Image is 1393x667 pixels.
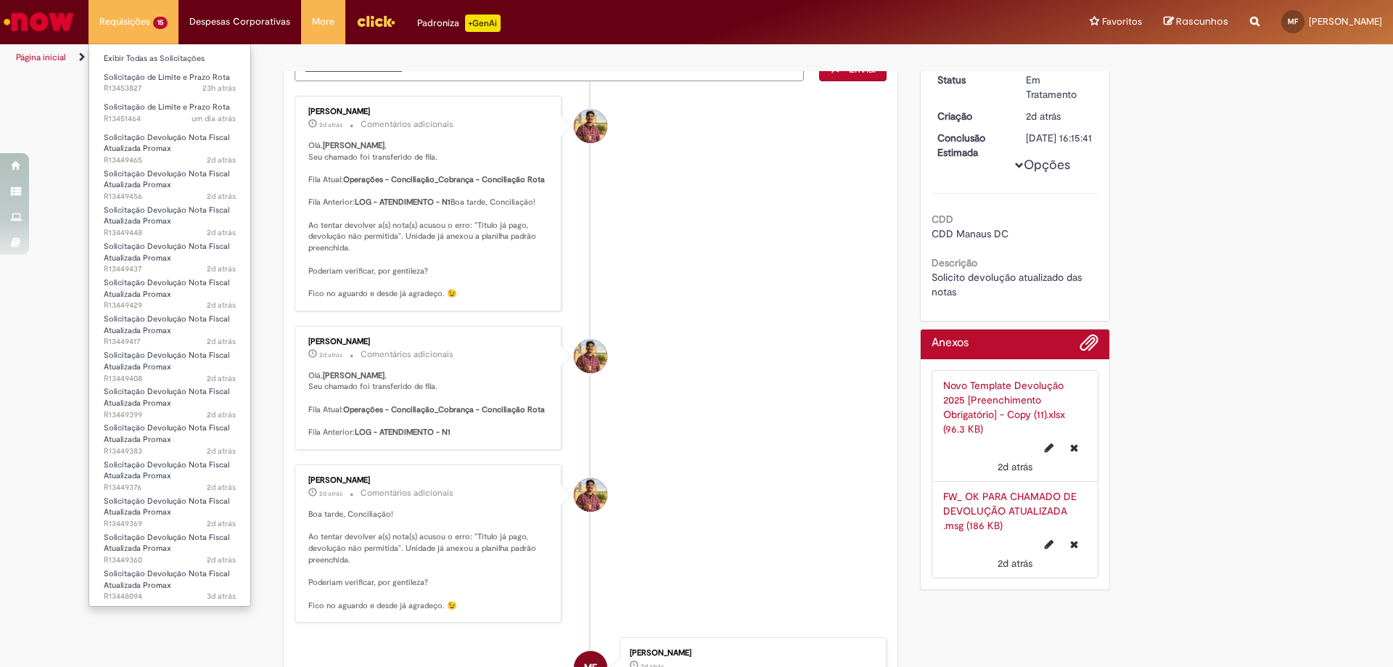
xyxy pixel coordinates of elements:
[355,427,451,438] b: LOG - ATENDIMENTO - N1
[89,44,251,607] ul: Requisições
[104,532,229,555] span: Solicitação Devolução Nota Fiscal Atualizada Promax
[355,197,451,208] b: LOG - ATENDIMENTO - N1
[153,17,168,29] span: 15
[417,15,501,32] div: Padroniza
[849,62,877,75] span: Enviar
[1,7,76,36] img: ServiceNow
[207,591,236,602] span: 3d atrás
[932,256,977,269] b: Descrição
[16,52,66,63] a: Página inicial
[1026,131,1093,145] div: [DATE] 16:15:41
[207,300,236,311] span: 2d atrás
[207,155,236,165] span: 2d atrás
[104,496,229,518] span: Solicitação Devolução Nota Fiscal Atualizada Promax
[1288,17,1298,26] span: MF
[574,340,607,373] div: Vitor Jeremias Da Silva
[104,591,236,602] span: R13448094
[319,489,342,498] span: 2d atrás
[361,348,453,361] small: Comentários adicionais
[1026,110,1061,123] span: 2d atrás
[104,277,229,300] span: Solicitação Devolução Nota Fiscal Atualizada Promax
[319,489,342,498] time: 26/08/2025 17:06:20
[308,337,550,346] div: [PERSON_NAME]
[574,110,607,143] div: Vitor Jeremias Da Silva
[361,487,453,499] small: Comentários adicionais
[104,518,236,530] span: R13449369
[104,422,229,445] span: Solicitação Devolução Nota Fiscal Atualizada Promax
[104,446,236,457] span: R13449383
[104,113,236,125] span: R13451464
[104,263,236,275] span: R13449437
[202,83,236,94] span: 23h atrás
[932,271,1085,298] span: Solicito devolução atualizado das notas
[104,350,229,372] span: Solicitação Devolução Nota Fiscal Atualizada Promax
[1061,436,1087,459] button: Excluir Novo Template Devolução 2025 [Preenchimento Obrigatório] - Copy (11).xlsx
[89,384,250,415] a: Aberto R13449399 : Solicitação Devolução Nota Fiscal Atualizada Promax
[319,120,342,129] span: 2d atrás
[104,83,236,94] span: R13453827
[104,336,236,348] span: R13449417
[308,107,550,116] div: [PERSON_NAME]
[104,227,236,239] span: R13449448
[308,476,550,485] div: [PERSON_NAME]
[1026,110,1061,123] time: 26/08/2025 16:15:37
[308,140,550,300] p: Olá, , Seu chamado foi transferido de fila. Fila Atual: Fila Anterior: Boa tarde, Conciliação! Ao...
[104,155,236,166] span: R13449465
[1061,533,1087,556] button: Excluir FW_ OK PARA CHAMADO DE DEVOLUÇÃO ATUALIZADA .msg
[89,566,250,597] a: Aberto R13448094 : Solicitação Devolução Nota Fiscal Atualizada Promax
[104,568,229,591] span: Solicitação Devolução Nota Fiscal Atualizada Promax
[207,409,236,420] span: 2d atrás
[207,482,236,493] span: 2d atrás
[323,140,385,151] b: [PERSON_NAME]
[343,404,545,415] b: Operações - Conciliação_Cobrança - Conciliação Rota
[1164,15,1228,29] a: Rascunhos
[465,15,501,32] p: +GenAi
[104,205,229,227] span: Solicitação Devolução Nota Fiscal Atualizada Promax
[89,130,250,161] a: Aberto R13449465 : Solicitação Devolução Nota Fiscal Atualizada Promax
[319,351,342,359] span: 2d atrás
[104,459,229,482] span: Solicitação Devolução Nota Fiscal Atualizada Promax
[998,557,1032,570] span: 2d atrás
[89,239,250,270] a: Aberto R13449437 : Solicitação Devolução Nota Fiscal Atualizada Promax
[104,168,229,191] span: Solicitação Devolução Nota Fiscal Atualizada Promax
[312,15,334,29] span: More
[630,649,871,658] div: [PERSON_NAME]
[207,555,236,565] span: 2d atrás
[207,446,236,457] span: 2d atrás
[99,15,150,29] span: Requisições
[89,311,250,343] a: Aberto R13449417 : Solicitação Devolução Nota Fiscal Atualizada Promax
[89,348,250,379] a: Aberto R13449408 : Solicitação Devolução Nota Fiscal Atualizada Promax
[361,118,453,131] small: Comentários adicionais
[104,241,229,263] span: Solicitação Devolução Nota Fiscal Atualizada Promax
[207,373,236,384] span: 2d atrás
[89,275,250,306] a: Aberto R13449429 : Solicitação Devolução Nota Fiscal Atualizada Promax
[1080,333,1098,359] button: Adicionar anexos
[1036,436,1062,459] button: Editar nome de arquivo Novo Template Devolução 2025 [Preenchimento Obrigatório] - Copy (11).xlsx
[207,227,236,238] span: 2d atrás
[207,263,236,274] span: 2d atrás
[932,213,953,226] b: CDD
[89,99,250,126] a: Aberto R13451464 : Solicitação de Limite e Prazo Rota
[104,314,229,336] span: Solicitação Devolução Nota Fiscal Atualizada Promax
[89,457,250,488] a: Aberto R13449376 : Solicitação Devolução Nota Fiscal Atualizada Promax
[1026,109,1093,123] div: 26/08/2025 16:15:37
[89,530,250,561] a: Aberto R13449360 : Solicitação Devolução Nota Fiscal Atualizada Promax
[926,109,1016,123] dt: Criação
[89,494,250,525] a: Aberto R13449369 : Solicitação Devolução Nota Fiscal Atualizada Promax
[104,132,229,155] span: Solicitação Devolução Nota Fiscal Atualizada Promax
[192,113,236,124] span: um dia atrás
[1309,15,1382,28] span: [PERSON_NAME]
[1036,533,1062,556] button: Editar nome de arquivo FW_ OK PARA CHAMADO DE DEVOLUÇÃO ATUALIZADA .msg
[104,409,236,421] span: R13449399
[104,386,229,409] span: Solicitação Devolução Nota Fiscal Atualizada Promax
[104,191,236,202] span: R13449456
[104,102,230,112] span: Solicitação de Limite e Prazo Rota
[356,10,395,32] img: click_logo_yellow_360x200.png
[998,460,1032,473] span: 2d atrás
[319,351,342,359] time: 26/08/2025 17:06:20
[104,72,230,83] span: Solicitação de Limite e Prazo Rota
[319,120,342,129] time: 26/08/2025 17:06:20
[89,202,250,234] a: Aberto R13449448 : Solicitação Devolução Nota Fiscal Atualizada Promax
[11,44,918,71] ul: Trilhas de página
[998,460,1032,473] time: 26/08/2025 16:15:31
